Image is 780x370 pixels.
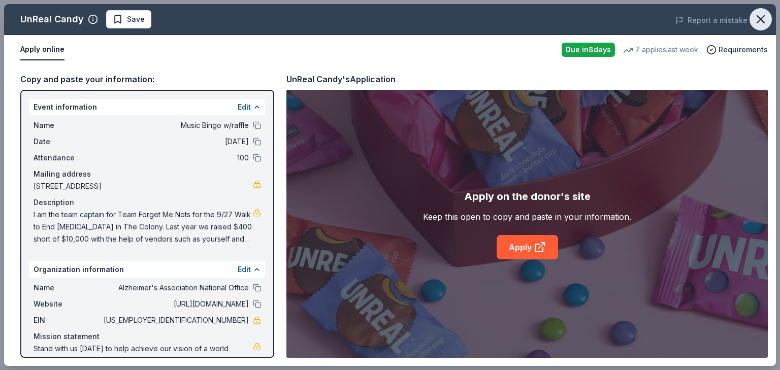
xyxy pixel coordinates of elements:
[34,168,261,180] div: Mailing address
[29,261,265,278] div: Organization information
[238,263,251,276] button: Edit
[719,44,768,56] span: Requirements
[102,119,249,131] span: Music Bingo w/raffle
[34,330,261,343] div: Mission statement
[102,136,249,148] span: [DATE]
[423,211,631,223] div: Keep this open to copy and paste in your information.
[29,99,265,115] div: Event information
[497,235,558,259] a: Apply
[34,136,102,148] span: Date
[102,314,249,326] span: [US_EMPLOYER_IDENTIFICATION_NUMBER]
[20,11,84,27] div: UnReal Candy
[34,282,102,294] span: Name
[706,44,768,56] button: Requirements
[562,43,615,57] div: Due in 8 days
[623,44,698,56] div: 7 applies last week
[102,298,249,310] span: [URL][DOMAIN_NAME]
[20,73,274,86] div: Copy and paste your information:
[464,188,591,205] div: Apply on the donor's site
[34,209,253,245] span: I am the team captain for Team Forget Me Nots for the 9/27 Walk to End [MEDICAL_DATA] in The Colo...
[127,13,145,25] span: Save
[106,10,151,28] button: Save
[238,101,251,113] button: Edit
[34,196,261,209] div: Description
[34,298,102,310] span: Website
[34,314,102,326] span: EIN
[34,152,102,164] span: Attendance
[34,119,102,131] span: Name
[286,73,396,86] div: UnReal Candy's Application
[102,152,249,164] span: 100
[34,180,253,192] span: [STREET_ADDRESS]
[675,14,747,26] button: Report a mistake
[20,39,64,60] button: Apply online
[34,343,253,367] span: Stand with us [DATE] to help achieve our vision of a world without [MEDICAL_DATA] [DATE].
[102,282,249,294] span: Alzheimer's Association National Office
